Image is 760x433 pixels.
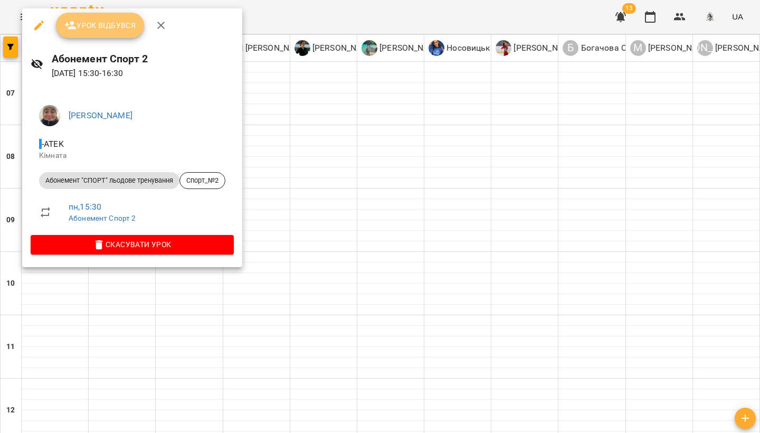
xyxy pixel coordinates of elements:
[69,110,132,120] a: [PERSON_NAME]
[180,176,225,185] span: Спорт_№2
[39,139,66,149] span: - ATEK
[69,214,136,222] a: Абонемент Спорт 2
[179,172,225,189] div: Спорт_№2
[39,105,60,126] img: 4cf27c03cdb7f7912a44474f3433b006.jpeg
[39,150,225,161] p: Кімната
[69,202,101,212] a: пн , 15:30
[52,51,234,67] h6: Абонемент Спорт 2
[56,13,145,38] button: Урок відбувся
[39,176,179,185] span: Абонемент "СПОРТ" льодове тренування
[52,67,234,80] p: [DATE] 15:30 - 16:30
[31,235,234,254] button: Скасувати Урок
[64,19,136,32] span: Урок відбувся
[39,238,225,251] span: Скасувати Урок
